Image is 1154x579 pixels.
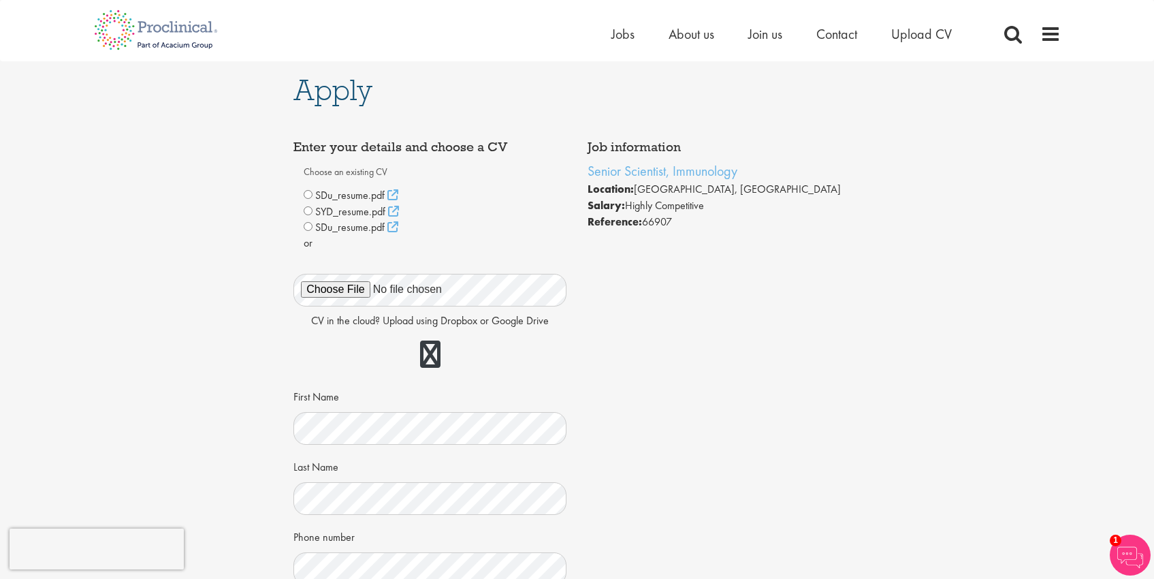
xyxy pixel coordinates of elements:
[588,140,861,154] h4: Job information
[293,313,566,329] p: CV in the cloud? Upload using Dropbox or Google Drive
[748,25,782,43] a: Join us
[588,215,642,229] strong: Reference:
[588,162,737,180] a: Senior Scientist, Immunology
[304,161,556,184] label: Choose an existing CV
[1110,535,1151,576] img: Chatbot
[588,198,625,213] strong: Salary:
[588,198,861,214] li: Highly Competitive
[293,140,566,154] h4: Enter your details and choose a CV
[304,236,556,251] p: or
[588,181,861,198] li: [GEOGRAPHIC_DATA], [GEOGRAPHIC_DATA]
[10,529,184,569] iframe: reCAPTCHA
[293,455,338,475] label: Last Name
[669,25,714,43] a: About us
[293,525,355,546] label: Phone number
[315,220,385,234] span: SDu_resume.pdf
[293,72,372,108] span: Apply
[588,182,634,196] strong: Location:
[315,204,385,219] span: SYD_resume.pdf
[588,214,861,230] li: 66907
[891,25,952,43] a: Upload CV
[293,385,339,405] label: First Name
[816,25,857,43] a: Contact
[1110,535,1121,546] span: 1
[611,25,635,43] a: Jobs
[315,188,385,202] span: SDu_resume.pdf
